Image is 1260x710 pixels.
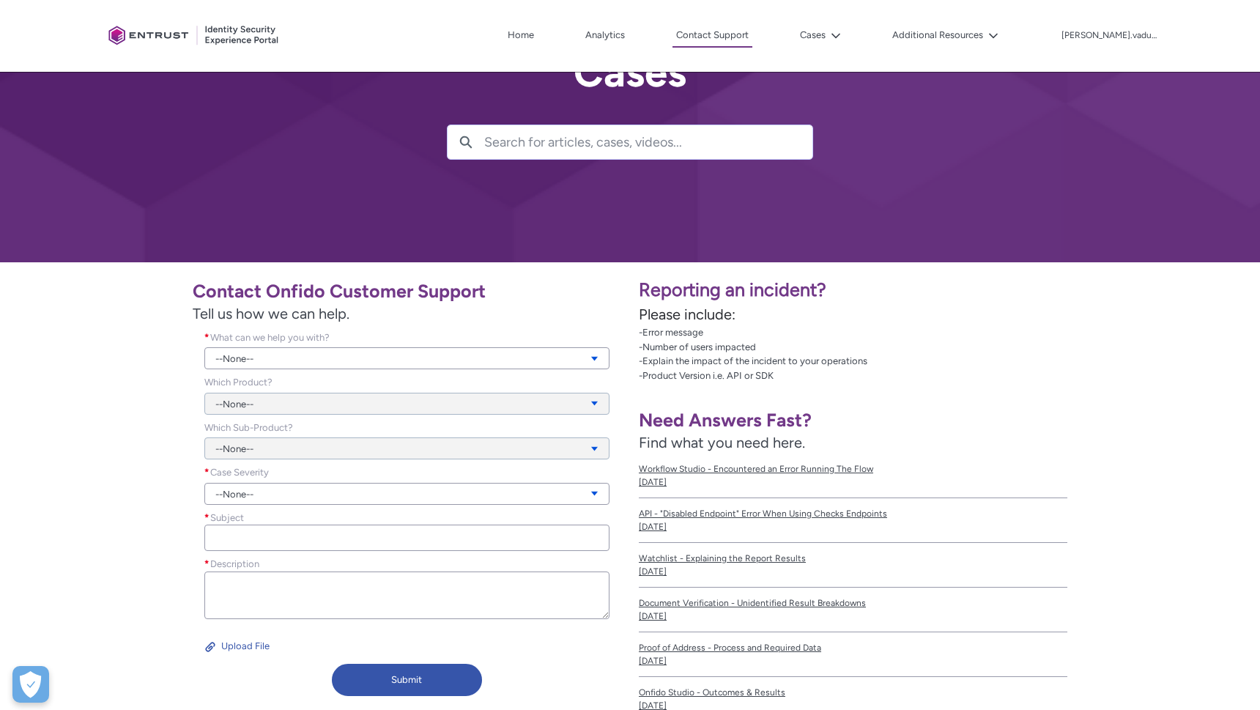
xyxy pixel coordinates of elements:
[639,566,667,577] lightning-formatted-date-time: [DATE]
[639,641,1067,654] span: Proof of Address - Process and Required Data
[639,588,1067,632] a: Document Verification - Unidentified Result Breakdowns[DATE]
[639,522,667,532] lightning-formatted-date-time: [DATE]
[204,483,609,505] a: --None--
[639,507,1067,520] span: API - "Disabled Endpoint" Error When Using Checks Endpoints
[204,422,293,433] span: Which Sub-Product?
[639,686,1067,699] span: Onfido Studio - Outcomes & Results
[639,656,667,666] lightning-formatted-date-time: [DATE]
[204,525,609,551] input: required
[204,635,270,658] button: Upload File
[639,454,1067,498] a: Workflow Studio - Encountered an Error Running The Flow[DATE]
[204,347,609,369] a: --None--
[210,467,269,478] span: Case Severity
[204,465,210,480] span: required
[204,511,210,525] span: required
[204,557,210,572] span: required
[639,409,1067,432] h1: Need Answers Fast?
[332,664,482,696] button: Submit
[639,434,805,451] span: Find what you need here.
[204,377,273,388] span: Which Product?
[1061,31,1157,41] p: [PERSON_NAME].vaduva
[889,24,1002,46] button: Additional Resources
[1061,27,1157,42] button: User Profile andrei.vaduva
[639,552,1067,565] span: Watchlist - Explaining the Report Results
[193,303,621,325] span: Tell us how we can help.
[639,498,1067,543] a: API - "Disabled Endpoint" Error When Using Checks Endpoints[DATE]
[639,325,1251,382] p: -Error message -Number of users impacted -Explain the impact of the incident to your operations -...
[12,666,49,703] div: Cookie Preferences
[639,276,1251,304] p: Reporting an incident?
[582,24,629,46] a: Analytics, opens in new tab
[639,462,1067,476] span: Workflow Studio - Encountered an Error Running The Flow
[448,125,484,159] button: Search
[204,330,210,345] span: required
[639,596,1067,610] span: Document Verification - Unidentified Result Breakdowns
[204,572,609,619] textarea: required
[210,558,259,569] span: Description
[796,24,845,46] button: Cases
[447,50,813,95] h2: Cases
[639,477,667,487] lightning-formatted-date-time: [DATE]
[639,632,1067,677] a: Proof of Address - Process and Required Data[DATE]
[210,512,244,523] span: Subject
[672,24,752,48] a: Contact Support
[639,303,1251,325] p: Please include:
[504,24,538,46] a: Home
[12,666,49,703] button: Open Preferences
[193,280,621,303] h1: Contact Onfido Customer Support
[484,125,812,159] input: Search for articles, cases, videos...
[639,611,667,621] lightning-formatted-date-time: [DATE]
[210,332,330,343] span: What can we help you with?
[639,543,1067,588] a: Watchlist - Explaining the Report Results[DATE]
